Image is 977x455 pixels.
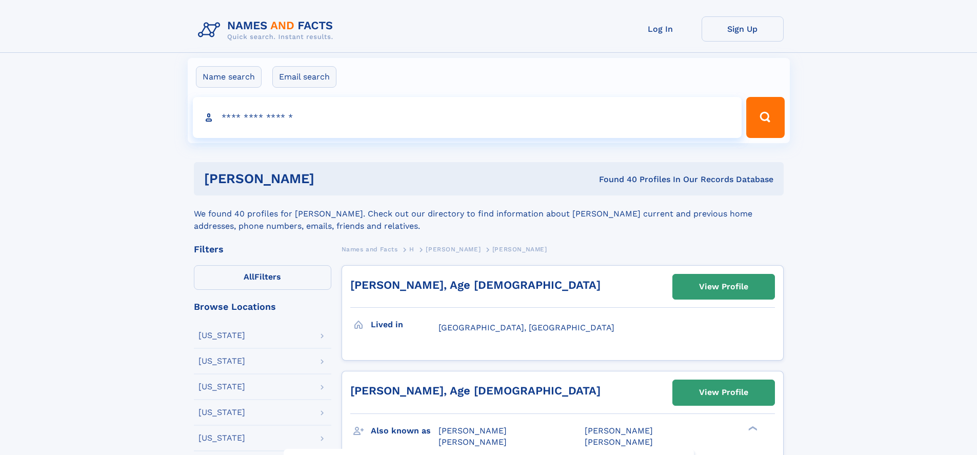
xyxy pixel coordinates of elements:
[456,174,773,185] div: Found 40 Profiles In Our Records Database
[746,97,784,138] button: Search Button
[194,16,342,44] img: Logo Names and Facts
[272,66,336,88] label: Email search
[409,246,414,253] span: H
[673,380,774,405] a: View Profile
[438,426,507,436] span: [PERSON_NAME]
[371,422,438,440] h3: Also known as
[342,243,398,255] a: Names and Facts
[620,16,702,42] a: Log In
[585,426,653,436] span: [PERSON_NAME]
[198,434,245,442] div: [US_STATE]
[194,195,784,232] div: We found 40 profiles for [PERSON_NAME]. Check out our directory to find information about [PERSON...
[350,279,601,291] a: [PERSON_NAME], Age [DEMOGRAPHIC_DATA]
[371,316,438,333] h3: Lived in
[194,265,331,290] label: Filters
[426,246,481,253] span: [PERSON_NAME]
[198,331,245,340] div: [US_STATE]
[702,16,784,42] a: Sign Up
[585,437,653,447] span: [PERSON_NAME]
[426,243,481,255] a: [PERSON_NAME]
[746,425,758,431] div: ❯
[193,97,742,138] input: search input
[438,323,614,332] span: [GEOGRAPHIC_DATA], [GEOGRAPHIC_DATA]
[673,274,774,299] a: View Profile
[409,243,414,255] a: H
[699,381,748,404] div: View Profile
[699,275,748,299] div: View Profile
[194,245,331,254] div: Filters
[438,437,507,447] span: [PERSON_NAME]
[350,384,601,397] a: [PERSON_NAME], Age [DEMOGRAPHIC_DATA]
[492,246,547,253] span: [PERSON_NAME]
[196,66,262,88] label: Name search
[204,172,457,185] h1: [PERSON_NAME]
[198,408,245,417] div: [US_STATE]
[198,383,245,391] div: [US_STATE]
[198,357,245,365] div: [US_STATE]
[194,302,331,311] div: Browse Locations
[244,272,254,282] span: All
